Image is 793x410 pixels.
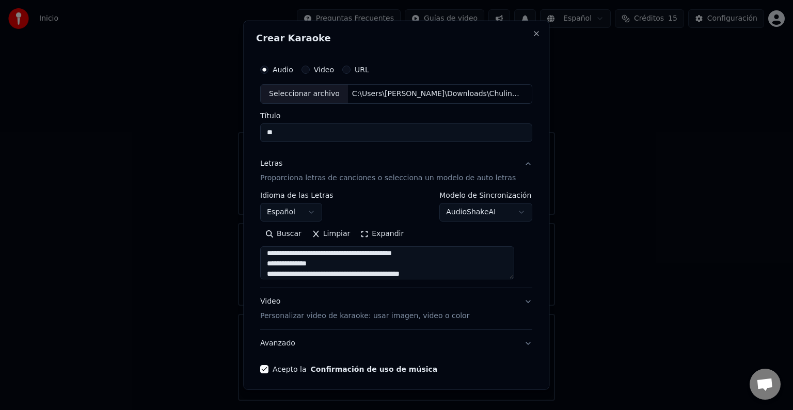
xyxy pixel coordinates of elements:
label: Video [314,66,334,73]
div: Video [260,296,469,321]
button: Limpiar [307,226,355,242]
p: Proporciona letras de canciones o selecciona un modelo de auto letras [260,173,516,183]
div: Letras [260,159,282,169]
label: Acepto la [273,366,437,373]
button: Avanzado [260,330,532,357]
button: LetrasProporciona letras de canciones o selecciona un modelo de auto letras [260,150,532,192]
div: C:\Users\[PERSON_NAME]\Downloads\Chulin Culin Chunfly - Voltio.mp3 [348,89,524,99]
button: Buscar [260,226,307,242]
label: Audio [273,66,293,73]
div: Seleccionar archivo [261,85,348,103]
label: URL [355,66,369,73]
label: Título [260,112,532,119]
label: Idioma de las Letras [260,192,334,199]
p: Personalizar video de karaoke: usar imagen, video o color [260,311,469,321]
label: Modelo de Sincronización [440,192,533,199]
button: Acepto la [311,366,438,373]
button: Expandir [356,226,409,242]
h2: Crear Karaoke [256,34,536,43]
div: LetrasProporciona letras de canciones o selecciona un modelo de auto letras [260,192,532,288]
button: VideoPersonalizar video de karaoke: usar imagen, video o color [260,288,532,329]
